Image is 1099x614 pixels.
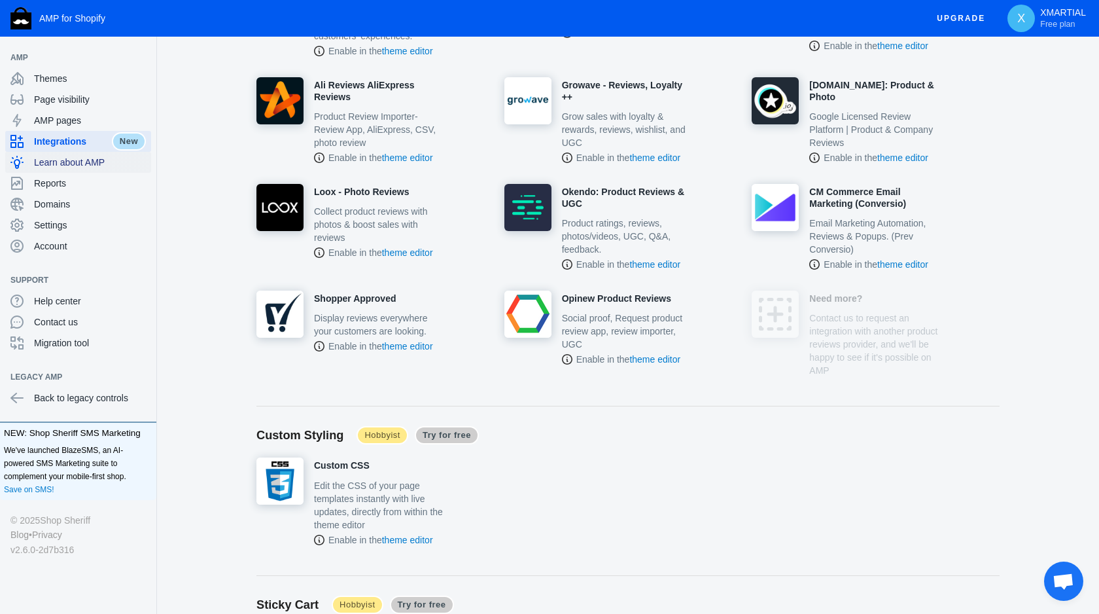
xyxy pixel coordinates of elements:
[10,528,29,542] a: Blog
[562,293,671,305] h4: Opinew Product Reviews
[4,483,54,496] a: Save on SMS!
[256,184,304,231] img: CPLp1Kb0lu8CEAE=.jpg
[5,110,151,131] a: AMP pages
[34,177,146,190] span: Reports
[5,312,151,333] a: Contact us
[39,13,105,24] span: AMP for Shopify
[937,7,985,30] span: Upgrade
[256,429,343,442] span: Custom Styling
[5,131,151,152] a: IntegrationsNew
[314,110,446,149] p: Product Review Importer-Review App, AliExpress, CSV, photo review
[314,187,409,198] h4: Loox - Photo Reviews
[256,458,304,505] img: css3_200x200.png
[112,132,146,151] span: New
[5,236,151,257] a: Account
[5,215,151,236] a: Settings
[34,114,146,127] span: AMP pages
[40,513,90,528] a: Shop Sheriff
[328,151,433,164] span: Enable in the
[328,340,433,353] span: Enable in the
[133,55,154,60] button: Add a sales channel
[34,135,112,148] span: Integrations
[332,596,383,614] span: Hobbyist
[328,533,433,547] span: Enable in the
[32,528,62,542] a: Privacy
[562,110,694,149] p: Grow sales with loyalty & rewards, reviews, wishlist, and UGC
[5,68,151,89] a: Themes
[34,316,146,329] span: Contact us
[10,528,146,542] div: •
[809,293,862,305] h4: Need more?
[809,187,941,209] h4: CM Commerce Email Marketing (Conversio)
[824,258,928,271] span: Enable in the
[34,72,146,85] span: Themes
[314,460,370,472] h4: Custom CSS
[314,479,446,532] p: Edit the CSS of your page templates instantly with live updates, directly from within the theme e...
[576,353,681,366] span: Enable in the
[1040,7,1086,29] p: XMARTIAL
[357,426,408,444] span: Hobbyist
[809,110,941,149] p: Google Licensed Review Platform | Product & Company Reviews
[562,80,694,103] h4: Growave - Reviews, Loyalty ++
[34,156,146,169] span: Learn about AMP
[382,341,433,352] a: theme editor
[809,80,941,103] h4: [DOMAIN_NAME]: Product & Photo
[576,151,681,164] span: Enable in the
[314,205,446,244] p: Collect product reviews with photos & boost sales with reviews
[809,217,941,256] p: Email Marketing Automation, Reviews & Popups. (Prev Conversio)
[133,374,154,380] button: Add a sales channel
[5,388,151,408] a: Back to legacy controls
[256,77,304,124] img: ACEAE=.png
[5,194,151,215] a: Domains
[1044,562,1083,601] div: Open chat
[390,596,454,614] span: Try for free
[576,258,681,271] span: Enable in the
[10,274,133,287] span: Support
[34,93,146,106] span: Page visibility
[824,151,928,164] span: Enable in the
[34,219,146,232] span: Settings
[5,152,151,173] a: Learn about AMP
[504,77,551,124] img: CO+wlsr0lu8CEAE=.jpg
[5,173,151,194] a: Reports
[314,80,446,103] h4: Ali Reviews AliExpress Reviews
[877,259,928,270] a: theme editor
[34,295,146,308] span: Help center
[415,426,479,444] span: Try for free
[824,39,928,52] span: Enable in the
[562,184,694,209] a: Okendo: Product Reviews & UGC
[629,153,680,163] a: theme editor
[1040,19,1075,29] span: Free plan
[877,41,928,51] a: theme editor
[809,184,941,209] a: CM Commerce Email Marketing (Conversio)
[562,77,694,103] a: Growave - Reviews, Loyalty ++
[382,535,433,545] a: theme editor
[328,246,433,259] span: Enable in the
[256,598,319,611] span: Sticky Cart
[809,77,941,103] a: [DOMAIN_NAME]: Product & Photo
[5,333,151,353] a: Migration tool
[133,278,154,283] button: Add a sales channel
[504,291,551,338] img: CNeUncL0lu8CEAE=.png
[1015,12,1028,25] span: X
[562,217,694,256] p: Product ratings, reviews, photos/videos, UGC, Q&A, feedback.
[314,293,396,305] h4: Shopper Approved
[10,7,31,29] img: Shop Sheriff Logo
[314,77,446,103] a: Ali Reviews AliExpress Reviews
[504,184,551,231] img: CITMlLL0lu8CEAE=.png
[34,198,146,211] span: Domains
[34,336,146,350] span: Migration tool
[382,247,433,258] a: theme editor
[34,391,146,405] span: Back to legacy controls
[10,370,133,384] span: Legacy AMP
[562,291,671,305] a: Opinew Product Reviews
[752,184,799,231] img: tMP0lu8CEAE=.png
[562,312,694,351] p: Social proof, Request product review app, review importer, UGC
[314,312,446,338] p: Display reviews everywhere your customers are looking.
[562,187,694,209] h4: Okendo: Product Reviews & UGC
[314,184,409,198] a: Loox - Photo Reviews
[5,89,151,110] a: Page visibility
[382,153,433,163] a: theme editor
[10,513,146,528] div: © 2025
[926,7,996,31] button: Upgrade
